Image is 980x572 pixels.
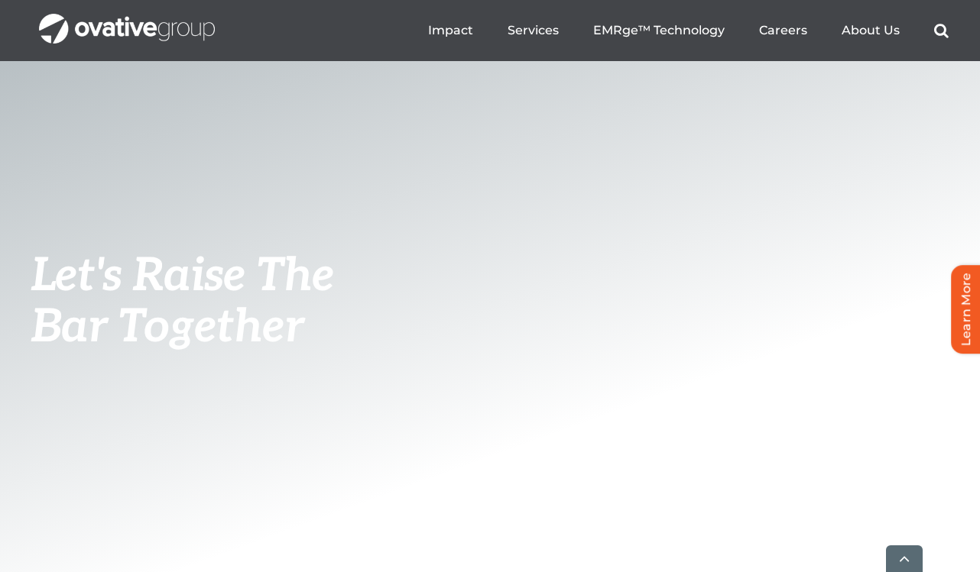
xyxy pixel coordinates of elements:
a: EMRge™ Technology [593,23,725,38]
nav: Menu [428,6,949,55]
a: OG_Full_horizontal_WHT [39,12,215,27]
span: Let's Raise The [31,249,335,304]
span: Bar Together [31,300,303,355]
a: Services [508,23,559,38]
a: Careers [759,23,807,38]
a: Search [934,23,949,38]
a: About Us [842,23,900,38]
a: Impact [428,23,473,38]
